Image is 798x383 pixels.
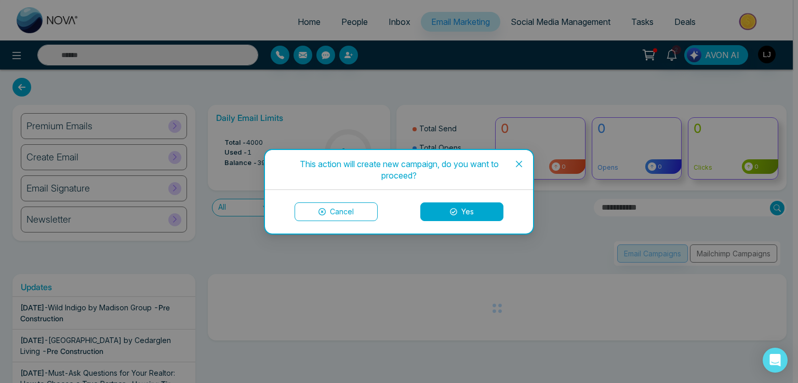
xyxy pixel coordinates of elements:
span: close [515,160,523,168]
div: This action will create new campaign, do you want to proceed? [277,158,521,181]
div: Open Intercom Messenger [763,348,788,373]
button: Close [505,150,533,178]
button: Yes [420,202,503,221]
button: Cancel [295,202,378,221]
